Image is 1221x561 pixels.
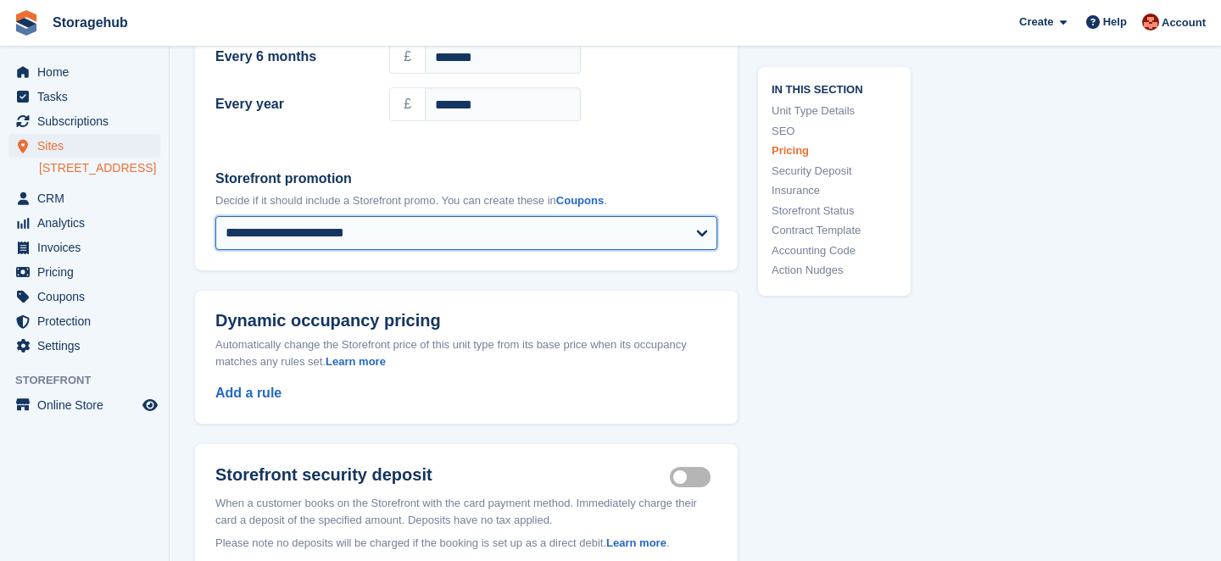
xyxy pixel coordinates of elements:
[606,536,666,549] a: Learn more
[8,260,160,284] a: menu
[772,80,897,96] span: In this section
[8,134,160,158] a: menu
[772,162,897,179] a: Security Deposit
[772,103,897,119] a: Unit Type Details
[14,10,39,36] img: stora-icon-8386f47178a22dfd0bd8f6a31ec36ba5ce8667c1dd55bd0f319d3a0aa187defe.svg
[1162,14,1206,31] span: Account
[37,393,139,417] span: Online Store
[1142,14,1159,31] img: Nick
[215,336,717,369] div: Automatically change the Storefront price of this unit type from its base price when its occupanc...
[670,476,717,479] label: Security deposit on
[37,109,139,133] span: Subscriptions
[215,94,369,114] label: Every year
[37,60,139,84] span: Home
[8,186,160,210] a: menu
[215,192,717,209] p: Decide if it should include a Storefront promo. You can create these in .
[8,236,160,259] a: menu
[39,160,160,176] a: [STREET_ADDRESS]
[772,242,897,258] a: Accounting Code
[1019,14,1053,31] span: Create
[215,535,717,552] p: Please note no deposits will be charged if the booking is set up as a direct debit. .
[215,495,717,528] p: When a customer books on the Storefront with the card payment method. Immediately charge their ca...
[215,386,282,400] a: Add a rule
[772,142,897,159] a: Pricing
[37,186,139,210] span: CRM
[215,311,441,330] span: Dynamic occupancy pricing
[8,393,160,417] a: menu
[8,285,160,308] a: menu
[772,182,897,199] a: Insurance
[8,334,160,358] a: menu
[8,85,160,108] a: menu
[215,47,369,67] label: Every 6 months
[556,194,604,207] a: Coupons
[15,372,169,389] span: Storefront
[772,122,897,139] a: SEO
[326,355,386,368] a: Learn more
[37,211,139,235] span: Analytics
[215,169,717,189] label: Storefront promotion
[215,464,670,485] h2: Storefront security deposit
[8,211,160,235] a: menu
[772,222,897,239] a: Contract Template
[37,334,139,358] span: Settings
[8,309,160,333] a: menu
[37,285,139,308] span: Coupons
[37,260,139,284] span: Pricing
[37,85,139,108] span: Tasks
[37,236,139,259] span: Invoices
[8,109,160,133] a: menu
[1103,14,1127,31] span: Help
[140,395,160,415] a: Preview store
[772,262,897,279] a: Action Nudges
[37,134,139,158] span: Sites
[8,60,160,84] a: menu
[37,309,139,333] span: Protection
[772,202,897,219] a: Storefront Status
[46,8,135,36] a: Storagehub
